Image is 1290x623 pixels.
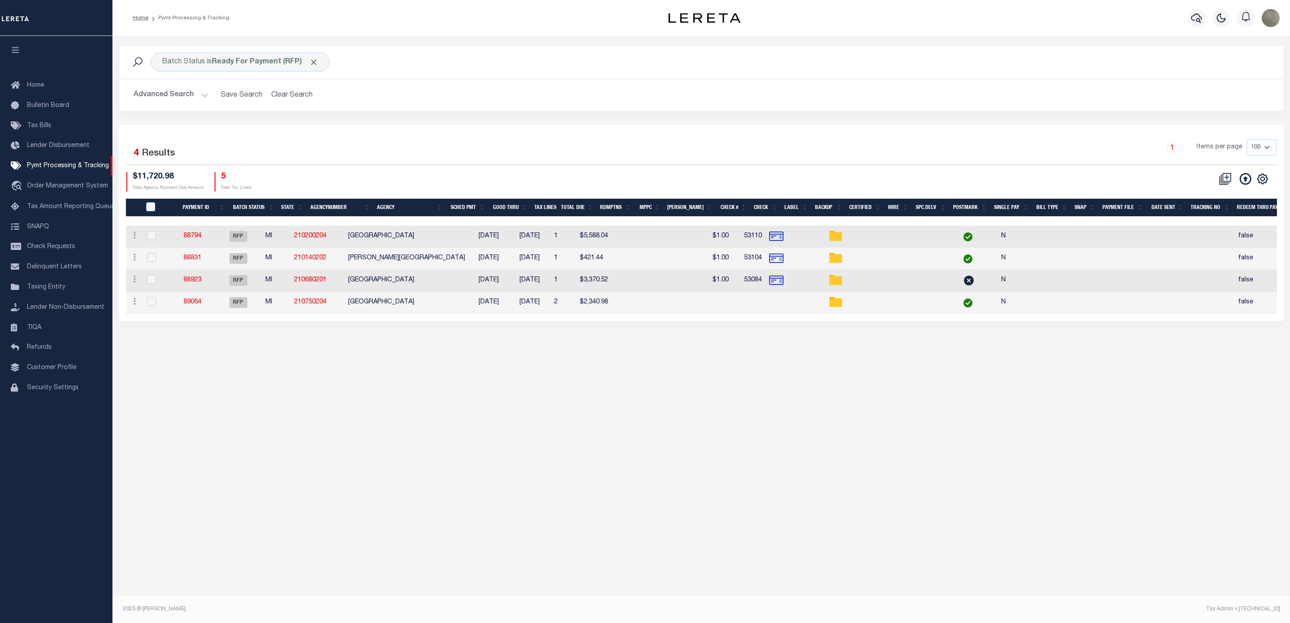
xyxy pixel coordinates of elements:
td: 53084 [732,270,766,292]
td: [GEOGRAPHIC_DATA] [345,270,469,292]
td: N [998,248,1038,270]
td: [DATE] [469,270,510,292]
span: Security Settings [27,385,79,391]
td: $1.00 [680,226,732,248]
button: Save Search [215,86,268,104]
span: Items per page [1196,142,1242,152]
img: check-bank.png [769,251,784,266]
img: check-bank.png [769,229,784,244]
th: Payment ID: activate to sort column ascending [171,199,228,217]
span: Bulletin Board [27,102,69,109]
td: MI [262,248,290,270]
th: AgencyNumber: activate to sort column ascending [307,199,373,217]
td: [DATE] [509,270,550,292]
th: Batch Status: activate to sort column ascending [228,199,278,217]
a: 1 [1167,142,1177,152]
a: Home [133,15,148,21]
th: Spc.Delv: activate to sort column ascending [912,199,950,217]
th: Label: activate to sort column ascending [781,199,811,217]
th: Check: activate to sort column ascending [750,199,781,217]
p: Total Agency Payment Due Amount [133,185,204,191]
td: [DATE] [509,248,550,270]
td: 53104 [732,248,766,270]
span: Lender Non-Disbursement [27,304,104,311]
a: 88923 [184,277,202,283]
img: logo-dark.svg [668,13,740,23]
td: 1 [551,270,576,292]
div: Batch Status is [151,53,330,71]
img: check-icon-green.svg [963,232,972,241]
span: RFP [229,253,247,264]
td: N [998,226,1038,248]
td: N [998,270,1038,292]
span: Taxing Entity [27,284,65,290]
span: Refunds [27,344,52,351]
td: [DATE] [469,226,510,248]
th: SCHED PMT: activate to sort column ascending [446,199,488,217]
td: [GEOGRAPHIC_DATA] [345,226,469,248]
span: Check Requests [27,244,75,250]
th: Postmark: activate to sort column ascending [950,199,990,217]
th: Agency: activate to sort column ascending [373,199,446,217]
span: RFP [229,231,247,242]
th: Good Thru: activate to sort column ascending [488,199,531,217]
th: Single Pay: activate to sort column ascending [990,199,1032,217]
span: 4 [134,149,139,158]
span: Click to Remove [309,58,318,67]
th: Date Sent: activate to sort column ascending [1147,199,1187,217]
img: open-file-folder.png [829,251,843,266]
td: 2 [551,292,576,314]
a: 210200204 [294,233,327,239]
span: Tax Amount Reporting Queue [27,204,115,210]
a: 210750204 [294,299,327,305]
label: Results [142,147,175,161]
h4: 5 [221,172,251,182]
th: Bill Type: activate to sort column ascending [1032,199,1071,217]
span: Lender Disbursement [27,142,90,149]
span: Order Management System [27,183,108,189]
th: Rdmptns: activate to sort column ascending [596,199,634,217]
span: RFP [229,297,247,308]
span: Home [27,82,44,89]
span: RFP [229,275,247,286]
span: Delinquent Letters [27,264,82,270]
th: Total Due: activate to sort column ascending [557,199,596,217]
td: MI [262,226,290,248]
b: Ready For Payment (RFP) [212,58,318,66]
td: [DATE] [509,226,550,248]
h4: $11,720.98 [133,172,204,182]
td: [PERSON_NAME][GEOGRAPHIC_DATA] [345,248,469,270]
th: PayeePmtBatchStatus [140,199,171,217]
td: MI [262,270,290,292]
td: $1.00 [680,270,732,292]
span: Customer Profile [27,365,76,371]
td: [DATE] [509,292,550,314]
td: $421.44 [576,248,615,270]
a: 88794 [184,233,202,239]
span: SNAPQ [27,223,49,230]
a: 88831 [184,255,202,261]
img: open-file-folder.png [829,295,843,310]
td: N [998,292,1038,314]
i: travel_explore [11,181,25,192]
a: 210140202 [294,255,327,261]
th: MPPC: activate to sort column ascending [634,199,663,217]
img: check-icon-green.svg [963,254,972,263]
th: Check #: activate to sort column ascending [716,199,750,217]
td: $3,370.52 [576,270,615,292]
td: MI [262,292,290,314]
img: check-bank.png [769,273,784,288]
th: SNAP: activate to sort column ascending [1071,199,1099,217]
img: open-file-folder.png [829,229,843,244]
th: Payment File: activate to sort column ascending [1099,199,1147,217]
th: Bill Fee: activate to sort column ascending [663,199,716,217]
th: Tax Lines [531,199,557,217]
td: 53110 [732,226,766,248]
th: Backup: activate to sort column ascending [811,199,846,217]
td: $1.00 [680,248,732,270]
a: 210680201 [294,277,327,283]
td: [DATE] [469,248,510,270]
a: 89064 [184,299,202,305]
th: Certified: activate to sort column ascending [846,199,884,217]
td: [DATE] [469,292,510,314]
